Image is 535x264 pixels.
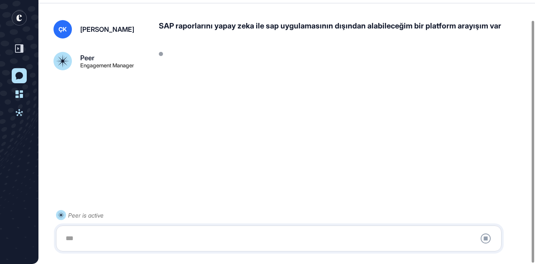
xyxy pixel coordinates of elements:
[59,26,67,33] span: ÇK
[80,54,94,61] div: Peer
[80,26,134,33] div: [PERSON_NAME]
[159,20,527,38] div: SAP raporlarını yapay zeka ile sap uygulamasının dışından alabileceğim bir platform arayışım var
[68,210,104,220] div: Peer is active
[80,63,134,68] div: Engagement Manager
[12,10,27,26] div: entrapeer-logo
